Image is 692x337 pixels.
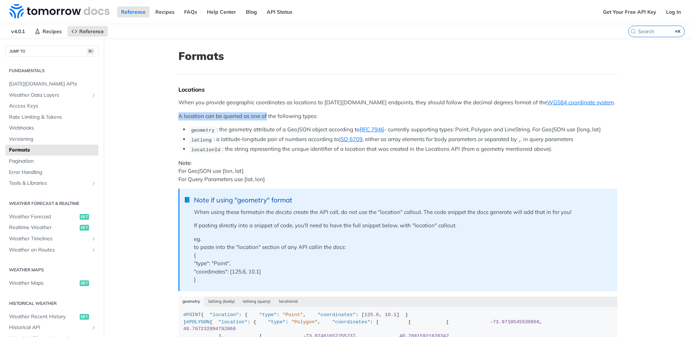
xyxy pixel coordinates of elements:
button: JUMP TO⌘/ [5,46,98,57]
span: "Polygon" [291,319,318,325]
span: get [80,280,89,286]
h1: Formats [178,49,617,62]
a: Error Handling [5,167,98,178]
span: Formats [9,146,97,154]
span: get [80,214,89,220]
span: "Point" [283,312,303,318]
span: Rate Limiting & Tokens [9,114,97,121]
a: Formats [5,145,98,156]
a: API Status [263,6,296,17]
button: Show subpages for Weather Data Layers [91,92,97,98]
span: get [80,314,89,320]
span: #POLYGON [186,319,210,325]
img: Tomorrow.io Weather API Docs [9,4,110,18]
a: Recipes [151,6,178,17]
span: get [80,225,89,231]
a: Weather TimelinesShow subpages for Weather Timelines [5,233,98,244]
span: 📘 [184,196,191,204]
span: Weather Maps [9,280,78,287]
em: in the docs [260,209,287,215]
a: Help Center [203,6,240,17]
button: Show subpages for Tools & Libraries [91,180,97,186]
span: locationId [191,147,220,152]
span: [DATE][DOMAIN_NAME] APIs [9,80,97,88]
button: Show subpages for Weather Timelines [91,236,97,242]
h2: Weather Maps [5,267,98,273]
p: eg. to paste into the "location" section of any API call : { "type": "Point", "coordinates": [125... [194,235,610,284]
a: Realtime Weatherget [5,222,98,233]
span: "type" [268,319,285,325]
h2: Historical Weather [5,300,98,307]
a: Weather Mapsget [5,278,98,289]
li: : a latitude-longitude pair of numbers according to , either as array elements for body parameter... [189,135,617,144]
div: Locations [178,86,617,93]
em: in the docs [318,244,345,250]
span: Reference [79,28,104,35]
div: Note if using "geometry" format [194,196,610,204]
a: Weather on RoutesShow subpages for Weather on Routes [5,245,98,255]
span: geometry [191,127,214,133]
p: When you provide geographic coordinates as locations to [DATE][DOMAIN_NAME] endpoints, they shoul... [178,99,617,107]
a: Historical APIShow subpages for Historical API [5,322,98,333]
span: 125.6 [364,312,379,318]
span: "location" [218,319,248,325]
span: "type" [259,312,277,318]
button: latlong (body) [204,297,239,307]
a: Recipes [31,26,66,37]
span: Historical API [9,324,89,331]
span: - [490,319,493,325]
span: v4.0.1 [7,26,29,37]
p: When using these formats to create the API call, do not use the "location" callout. The code snip... [194,208,610,216]
span: Weather Forecast [9,213,78,220]
a: Webhooks [5,123,98,134]
a: Blog [242,6,261,17]
li: : the geometry attribute of a GeoJSON object according to - currently supporting types: Point, Po... [189,126,617,134]
a: RFC 7946 [360,126,384,133]
a: Versioning [5,134,98,145]
button: locationId [275,297,302,307]
a: Pagination [5,156,98,167]
a: Weather Forecastget [5,211,98,222]
span: latlong [191,137,212,143]
span: 73.9710545539856 [493,319,540,325]
span: "location" [209,312,239,318]
span: Realtime Weather [9,224,78,231]
span: 40.767232894792066 [183,326,236,332]
a: Weather Recent Historyget [5,311,98,322]
span: Weather Recent History [9,313,78,320]
button: latlong (query) [239,297,275,307]
h2: Fundamentals [5,67,98,74]
strong: Note: [178,159,192,166]
span: Weather on Routes [9,246,89,254]
span: Webhooks [9,124,97,132]
span: Access Keys [9,102,97,110]
span: ⌘/ [86,48,94,54]
li: : the string representing the unique identifier of a location that was created in the Locations A... [189,145,617,153]
a: FAQs [180,6,201,17]
span: Weather Timelines [9,235,89,242]
p: If pasting directly into a snippet of code, you'll need to have the full snippet below, with "loc... [194,222,610,230]
a: Log In [662,6,685,17]
p: For GeoJSON use [lon, lat] For Query Parameters use [lat, lon] [178,159,617,184]
a: Rate Limiting & Tokens [5,112,98,123]
a: Reference [67,26,108,37]
span: 10.1 [385,312,396,318]
a: Weather Data LayersShow subpages for Weather Data Layers [5,90,98,101]
span: Pagination [9,158,97,165]
span: Tools & Libraries [9,180,89,187]
span: , [519,137,522,143]
kbd: ⌘K [674,28,683,35]
button: Show subpages for Weather on Routes [91,247,97,253]
span: Weather Data Layers [9,92,89,99]
span: #POINT [183,312,201,318]
span: Versioning [9,136,97,143]
span: Recipes [43,28,62,35]
span: Error Handling [9,169,97,176]
a: Access Keys [5,101,98,111]
span: "coordinates" [318,312,355,318]
a: ISO 6709 [339,136,363,143]
a: Get Your Free API Key [599,6,660,17]
a: [DATE][DOMAIN_NAME] APIs [5,79,98,89]
p: A location can be queried as one of the following types: [178,112,617,121]
a: Tools & LibrariesShow subpages for Tools & Libraries [5,178,98,189]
